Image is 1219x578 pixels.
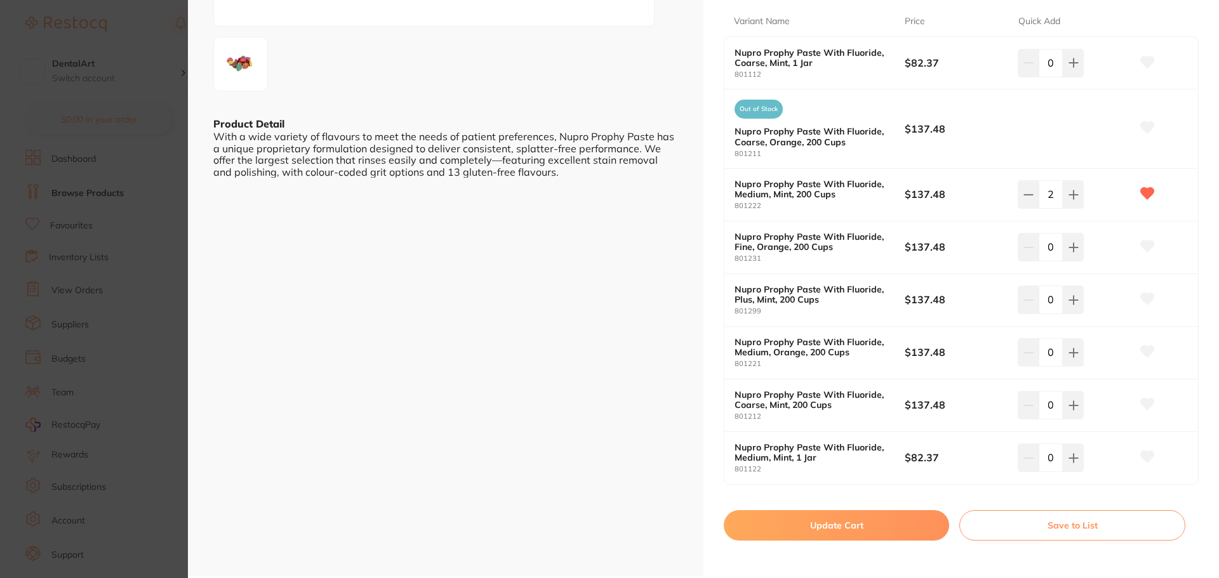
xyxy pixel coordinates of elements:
b: Nupro Prophy Paste With Fluoride, Medium, Orange, 200 Cups [735,337,888,357]
b: $82.37 [905,450,1007,464]
b: $137.48 [905,345,1007,359]
b: Nupro Prophy Paste With Fluoride, Medium, Mint, 1 Jar [735,442,888,463]
p: Variant Name [734,15,790,28]
p: Price [905,15,925,28]
small: 801222 [735,202,905,210]
small: 801299 [735,307,905,315]
img: NzAyMDAuanBn [218,41,263,87]
b: Nupro Prophy Paste With Fluoride, Coarse, Orange, 200 Cups [735,126,888,147]
b: $137.48 [905,292,1007,306]
small: 801221 [735,360,905,368]
b: Nupro Prophy Paste With Fluoride, Coarse, Mint, 1 Jar [735,48,888,68]
p: Quick Add [1018,15,1060,28]
b: $137.48 [905,122,1007,136]
b: $137.48 [905,240,1007,254]
small: 801231 [735,254,905,263]
span: Out of Stock [735,100,783,119]
div: With a wide variety of flavours to meet the needs of patient preferences, Nupro Prophy Paste has ... [213,131,678,178]
button: Update Cart [724,510,949,541]
b: Nupro Prophy Paste With Fluoride, Coarse, Mint, 200 Cups [735,390,888,410]
b: Nupro Prophy Paste With Fluoride, Medium, Mint, 200 Cups [735,179,888,199]
b: $137.48 [905,398,1007,412]
b: $137.48 [905,187,1007,201]
small: 801212 [735,412,905,421]
button: Save to List [959,510,1185,541]
small: 801112 [735,70,905,79]
b: Nupro Prophy Paste With Fluoride, Plus, Mint, 200 Cups [735,284,888,305]
b: $82.37 [905,56,1007,70]
small: 801122 [735,465,905,473]
b: Product Detail [213,117,284,130]
b: Nupro Prophy Paste With Fluoride, Fine, Orange, 200 Cups [735,232,888,252]
small: 801211 [735,150,905,158]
